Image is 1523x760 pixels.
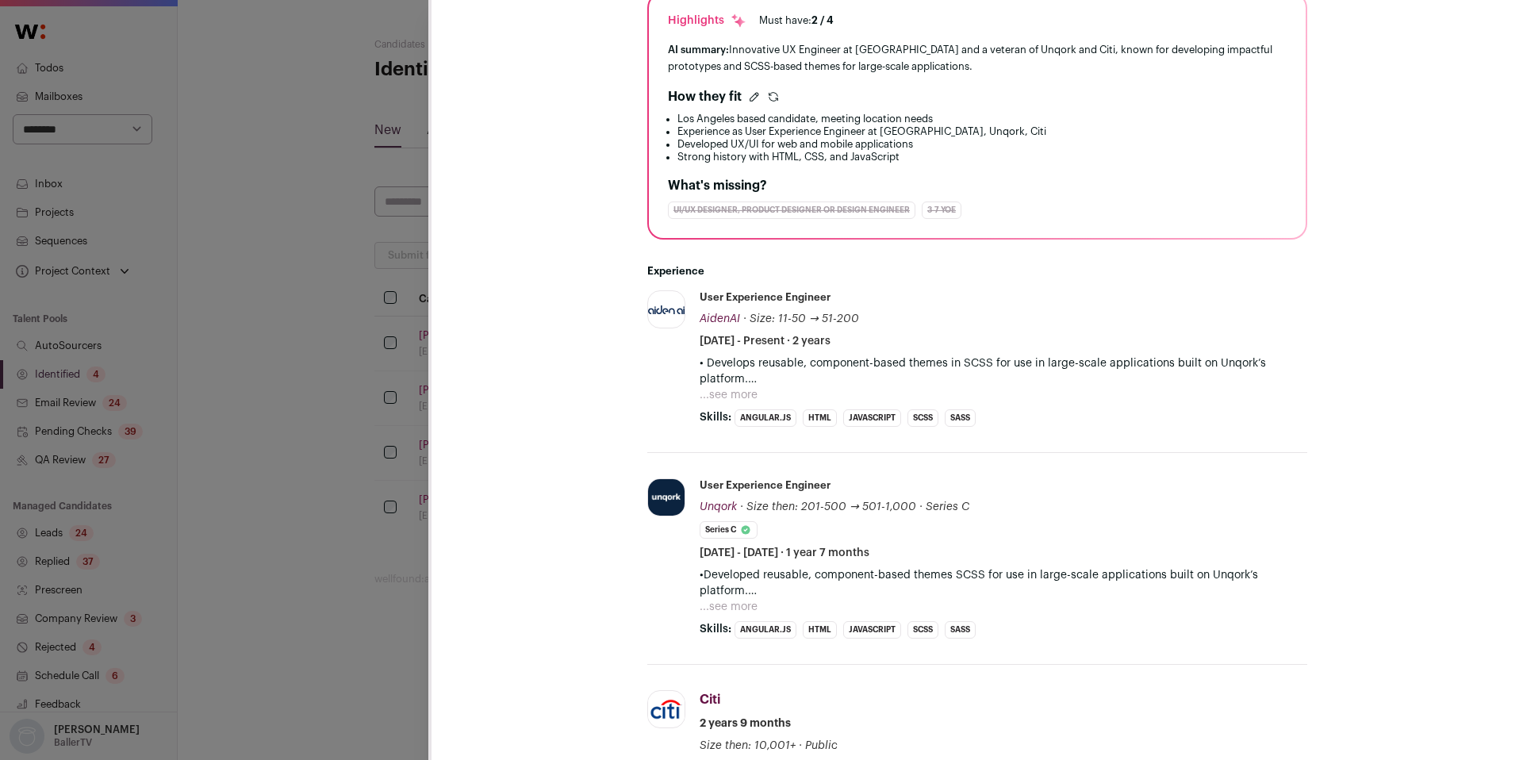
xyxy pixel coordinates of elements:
li: Sass [945,621,976,639]
div: Innovative UX Engineer at [GEOGRAPHIC_DATA] and a veteran of Unqork and Citi, known for developin... [668,41,1287,75]
div: User Experience Engineer [700,478,831,493]
span: 2 years 9 months [700,716,791,731]
span: · [799,738,802,754]
li: HTML [803,621,837,639]
div: 3-7 YOE [922,202,961,219]
span: · Size then: 201-500 → 501-1,000 [740,501,916,512]
div: Highlights [668,13,746,29]
li: Angular.js [735,409,796,427]
img: 1bbe4b65012d900a920ec2b1d7d26cec742997898c0d72044da33abab8b2bb12.jpg [648,698,685,721]
p: •Developed reusable, component-based themes SCSS for use in large-scale applications built on Unq... [700,567,1307,599]
span: 2 / 4 [811,15,834,25]
span: AidenAI [700,313,740,324]
li: SCSS [907,409,938,427]
button: ...see more [700,387,758,403]
li: Experience as User Experience Engineer at [GEOGRAPHIC_DATA], Unqork, Citi [677,125,1287,138]
span: Skills: [700,621,731,637]
span: Skills: [700,409,731,425]
li: Strong history with HTML, CSS, and JavaScript [677,151,1287,163]
li: HTML [803,409,837,427]
span: Citi [700,693,720,706]
img: e1d80515d61205b1ee8f546d387653e079970d6f9eb3095c7af08372479ae8d9.png [648,305,685,314]
span: · [919,499,923,515]
li: Los Angeles based candidate, meeting location needs [677,113,1287,125]
span: · Size: 11-50 → 51-200 [743,313,859,324]
img: b2f6f2c6d7726a98590dd07ccb3c4e2627cab6e2d38606999a939426bb4074f7.jpg [648,479,685,516]
li: SCSS [907,621,938,639]
span: Size then: 10,001+ [700,740,796,751]
h2: How they fit [668,87,742,106]
p: • Develops reusable, component-based themes in SCSS for use in large-scale applications built on ... [700,355,1307,387]
span: [DATE] - [DATE] · 1 year 7 months [700,545,869,561]
span: AI summary: [668,44,729,55]
span: [DATE] - Present · 2 years [700,333,831,349]
span: Series C [926,501,969,512]
li: JavaScript [843,409,901,427]
li: Developed UX/UI for web and mobile applications [677,138,1287,151]
li: JavaScript [843,621,901,639]
li: Sass [945,409,976,427]
li: Series C [700,521,758,539]
li: Angular.js [735,621,796,639]
h2: What's missing? [668,176,1287,195]
span: Public [805,740,838,751]
button: ...see more [700,599,758,615]
div: Must have: [759,14,834,27]
div: UI/UX Designer, Product Designer or Design Engineer [668,202,915,219]
span: Unqork [700,501,737,512]
h2: Experience [647,265,1307,278]
div: User Experience Engineer [700,290,831,305]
